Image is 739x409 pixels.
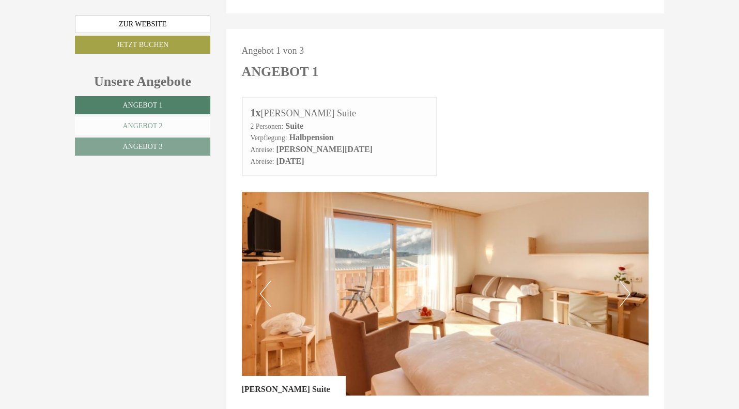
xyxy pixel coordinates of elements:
b: [PERSON_NAME][DATE] [276,145,373,154]
b: Suite [285,122,303,130]
div: [PERSON_NAME] Suite [242,376,346,396]
span: Angebot 2 [122,122,162,130]
b: 1x [251,107,261,118]
small: Anreise: [251,146,274,154]
b: [DATE] [276,157,304,165]
a: Jetzt buchen [75,36,210,54]
small: Abreise: [251,158,274,165]
div: Angebot 1 [242,62,319,81]
small: 2 Personen: [251,123,284,130]
span: Angebot 1 [122,101,162,109]
span: Angebot 3 [122,143,162,150]
div: [PERSON_NAME] Suite [251,105,429,120]
div: Unsere Angebote [75,72,210,91]
button: Previous [260,281,271,307]
img: image [242,192,649,396]
small: Verpflegung: [251,134,287,142]
span: Angebot 1 von 3 [242,46,304,56]
b: Halbpension [289,133,333,142]
button: Next [620,281,630,307]
a: Zur Website [75,16,210,33]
